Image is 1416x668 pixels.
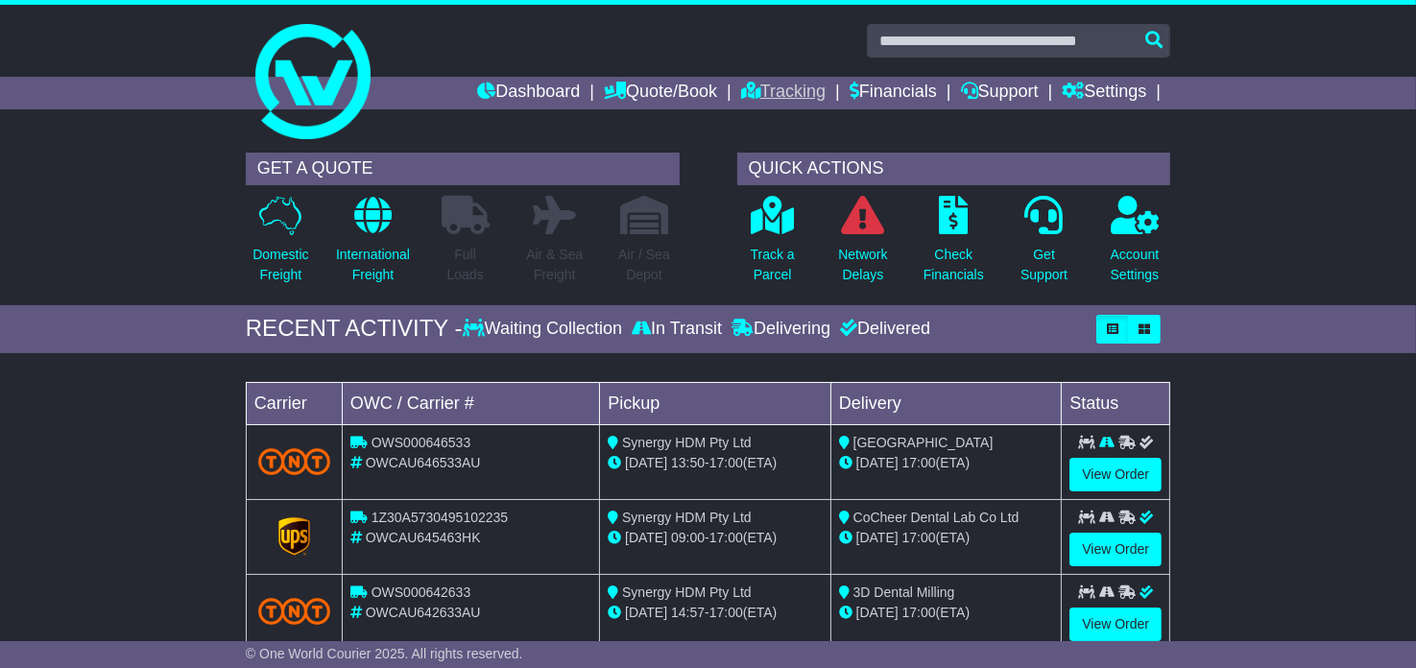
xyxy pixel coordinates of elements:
[1069,458,1162,491] a: View Order
[604,77,717,109] a: Quote/Book
[1111,245,1160,285] p: Account Settings
[737,153,1171,185] div: QUICK ACTIONS
[608,528,823,548] div: - (ETA)
[608,453,823,473] div: - (ETA)
[902,530,936,545] span: 17:00
[336,245,410,285] p: International Freight
[830,382,1062,424] td: Delivery
[1062,382,1170,424] td: Status
[902,455,936,470] span: 17:00
[278,517,311,556] img: GetCarrierServiceLogo
[902,605,936,620] span: 17:00
[258,448,330,474] img: TNT_Domestic.png
[727,319,835,340] div: Delivering
[837,195,888,296] a: NetworkDelays
[246,382,342,424] td: Carrier
[258,598,330,624] img: TNT_Domestic.png
[1069,608,1162,641] a: View Order
[625,605,667,620] span: [DATE]
[856,530,899,545] span: [DATE]
[246,153,680,185] div: GET A QUOTE
[625,455,667,470] span: [DATE]
[618,245,670,285] p: Air / Sea Depot
[442,245,490,285] p: Full Loads
[838,245,887,285] p: Network Delays
[463,319,627,340] div: Waiting Collection
[671,455,705,470] span: 13:50
[835,319,930,340] div: Delivered
[600,382,831,424] td: Pickup
[839,453,1054,473] div: (ETA)
[372,584,471,600] span: OWS000642633
[622,584,752,600] span: Synergy HDM Pty Ltd
[335,195,411,296] a: InternationalFreight
[608,603,823,623] div: - (ETA)
[477,77,580,109] a: Dashboard
[366,455,481,470] span: OWCAU646533AU
[750,195,796,296] a: Track aParcel
[961,77,1039,109] a: Support
[252,245,308,285] p: Domestic Freight
[252,195,309,296] a: DomesticFreight
[853,510,1020,525] span: CoCheer Dental Lab Co Ltd
[1062,77,1146,109] a: Settings
[856,455,899,470] span: [DATE]
[372,510,508,525] span: 1Z30A5730495102235
[622,435,752,450] span: Synergy HDM Pty Ltd
[526,245,583,285] p: Air & Sea Freight
[372,435,471,450] span: OWS000646533
[1110,195,1161,296] a: AccountSettings
[1020,245,1068,285] p: Get Support
[342,382,599,424] td: OWC / Carrier #
[741,77,826,109] a: Tracking
[839,528,1054,548] div: (ETA)
[627,319,727,340] div: In Transit
[622,510,752,525] span: Synergy HDM Pty Ltd
[366,605,481,620] span: OWCAU642633AU
[751,245,795,285] p: Track a Parcel
[709,530,743,545] span: 17:00
[1020,195,1068,296] a: GetSupport
[856,605,899,620] span: [DATE]
[1069,533,1162,566] a: View Order
[839,603,1054,623] div: (ETA)
[850,77,937,109] a: Financials
[625,530,667,545] span: [DATE]
[853,435,994,450] span: [GEOGRAPHIC_DATA]
[246,646,523,661] span: © One World Courier 2025. All rights reserved.
[853,584,955,600] span: 3D Dental Milling
[246,315,463,343] div: RECENT ACTIVITY -
[671,605,705,620] span: 14:57
[671,530,705,545] span: 09:00
[923,195,985,296] a: CheckFinancials
[709,455,743,470] span: 17:00
[366,530,481,545] span: OWCAU645463HK
[709,605,743,620] span: 17:00
[924,245,984,285] p: Check Financials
